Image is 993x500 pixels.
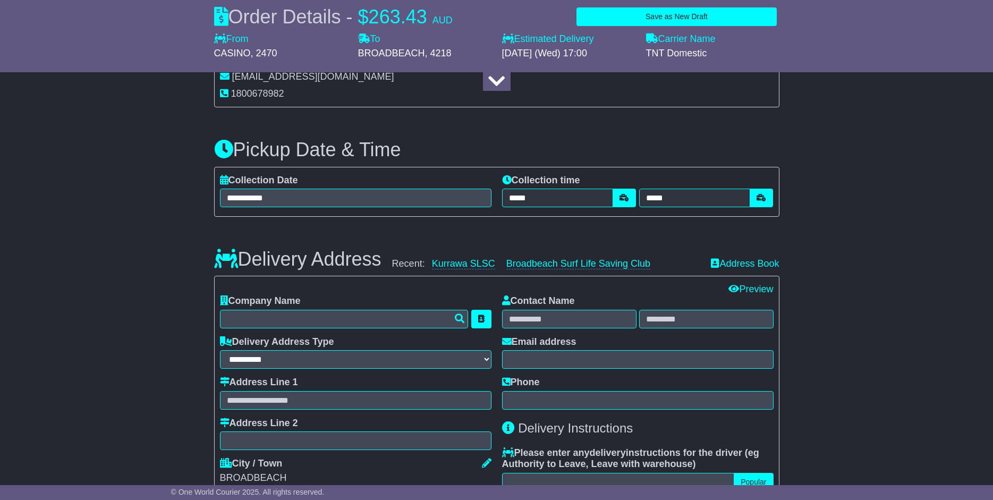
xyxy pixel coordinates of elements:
[220,175,298,187] label: Collection Date
[369,6,427,28] span: 263.43
[502,295,575,307] label: Contact Name
[220,377,298,388] label: Address Line 1
[358,33,380,45] label: To
[502,33,635,45] label: Estimated Delivery
[358,6,369,28] span: $
[502,377,540,388] label: Phone
[251,48,277,58] span: , 2470
[214,33,249,45] label: From
[518,421,633,435] span: Delivery Instructions
[220,336,334,348] label: Delivery Address Type
[358,48,425,58] span: BROADBEACH
[502,175,580,187] label: Collection time
[220,458,283,470] label: City / Town
[432,258,495,269] a: Kurrawa SLSC
[502,48,635,60] div: [DATE] (Wed) 17:00
[231,88,284,99] span: 1800678982
[220,295,301,307] label: Company Name
[576,7,776,26] button: Save as New Draft
[425,48,452,58] span: , 4218
[214,139,779,160] h3: Pickup Date & Time
[220,418,298,429] label: Address Line 2
[711,258,779,269] a: Address Book
[728,284,773,294] a: Preview
[220,472,491,484] div: BROADBEACH
[214,48,251,58] span: CASINO
[646,48,779,60] div: TNT Domestic
[214,249,381,270] h3: Delivery Address
[502,336,576,348] label: Email address
[506,258,650,269] a: Broadbeach Surf Life Saving Club
[502,447,774,470] label: Please enter any instructions for the driver ( )
[214,5,453,28] div: Order Details -
[734,473,773,491] button: Popular
[432,15,453,26] span: AUD
[171,488,325,496] span: © One World Courier 2025. All rights reserved.
[590,447,626,458] span: delivery
[502,447,759,470] span: eg Authority to Leave, Leave with warehouse
[392,258,701,270] div: Recent:
[646,33,716,45] label: Carrier Name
